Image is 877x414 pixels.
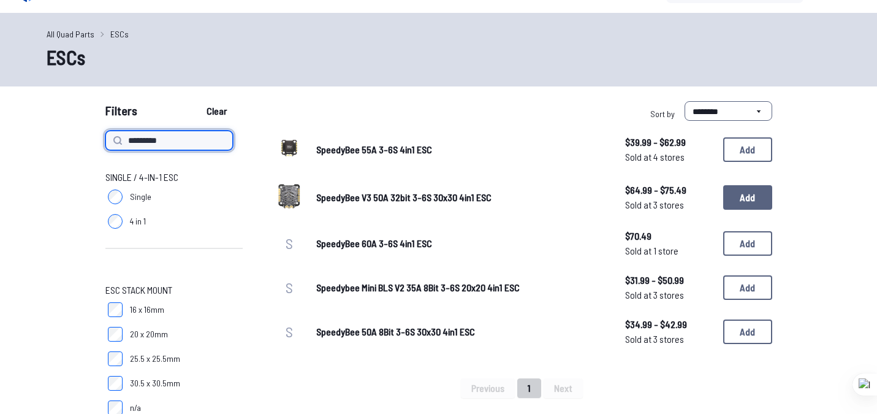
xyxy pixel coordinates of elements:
button: Clear [196,101,237,121]
span: Sold at 1 store [625,243,713,258]
input: 20 x 20mm [108,327,123,342]
span: Sold at 3 stores [625,288,713,302]
button: Add [723,185,772,210]
span: 16 x 16mm [130,304,164,316]
span: Single [130,191,151,203]
span: 20 x 20mm [130,328,168,340]
span: 4 in 1 [130,215,146,228]
a: Speedybee Mini BLS V2 35A 8Bit 3-6S 20x20 4in1 ESC [316,280,606,295]
span: S [286,323,293,340]
span: $64.99 - $75.49 [625,183,713,197]
span: SpeedyBee 50A 8Bit 3-6S 30x30 4in1 ESC [316,326,475,337]
span: S [286,234,293,252]
input: 16 x 16mm [108,302,123,317]
span: 30.5 x 30.5mm [130,377,180,389]
button: Add [723,275,772,300]
span: Speedybee Mini BLS V2 35A 8Bit 3-6S 20x20 4in1 ESC [316,282,520,293]
span: $39.99 - $62.99 [625,135,713,150]
span: SpeedyBee 60A 3-6S 4in1 ESC [316,237,432,249]
span: Sold at 3 stores [625,332,713,347]
input: 30.5 x 30.5mm [108,376,123,391]
img: image [272,131,306,165]
a: S [272,315,306,349]
a: image [272,131,306,169]
span: Sold at 4 stores [625,150,713,164]
a: image [272,178,306,217]
span: 25.5 x 25.5mm [130,353,180,365]
a: SpeedyBee V3 50A 32bit 3-6S 30x30 4in1 ESC [316,190,606,205]
span: $34.99 - $42.99 [625,317,713,332]
a: SpeedyBee 50A 8Bit 3-6S 30x30 4in1 ESC [316,324,606,339]
a: S [272,226,306,261]
a: ESCs [110,28,129,40]
button: Add [723,231,772,256]
span: Sort by [650,109,675,119]
span: ESC Stack Mount [105,283,172,297]
span: Sold at 3 stores [625,197,713,212]
span: $70.49 [625,229,713,243]
input: Single [108,190,123,204]
span: n/a [130,402,141,414]
a: S [272,270,306,305]
select: Sort by [685,101,772,121]
img: image [272,178,306,213]
button: 1 [517,378,541,398]
span: $31.99 - $50.99 [625,273,713,288]
span: SpeedyBee V3 50A 32bit 3-6S 30x30 4in1 ESC [316,191,492,203]
a: All Quad Parts [47,28,94,40]
span: SpeedyBee 55A 3-6S 4in1 ESC [316,144,432,155]
h1: ESCs [47,42,831,72]
input: 4 in 1 [108,214,123,229]
span: Filters [105,101,137,126]
button: Add [723,320,772,344]
span: S [286,278,293,296]
span: Single / 4-in-1 ESC [105,170,178,185]
button: Add [723,137,772,162]
a: SpeedyBee 55A 3-6S 4in1 ESC [316,142,606,157]
a: SpeedyBee 60A 3-6S 4in1 ESC [316,236,606,251]
input: 25.5 x 25.5mm [108,351,123,366]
